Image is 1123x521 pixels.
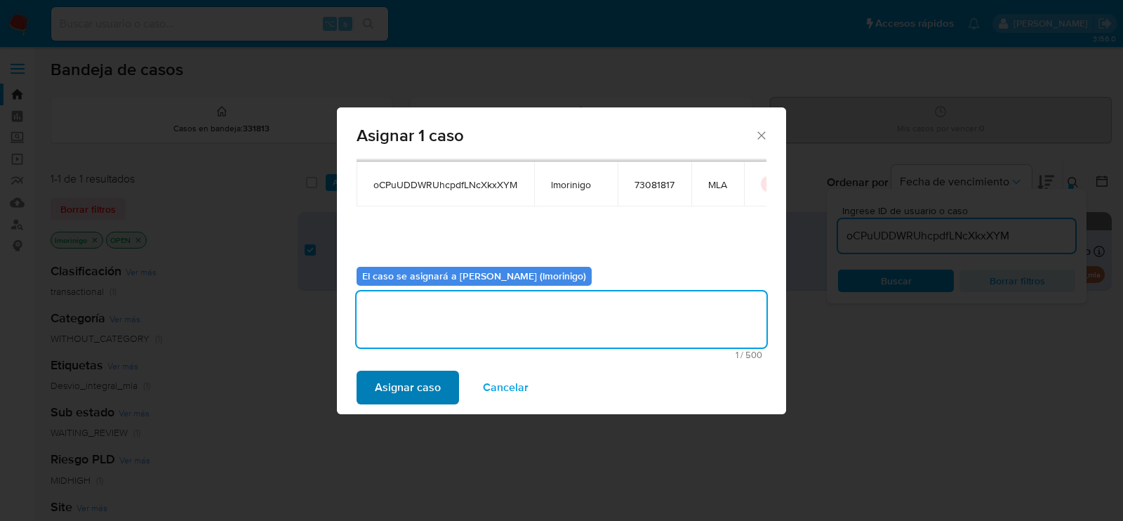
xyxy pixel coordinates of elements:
[761,176,778,192] button: icon-button
[337,107,786,414] div: assign-modal
[465,371,547,404] button: Cancelar
[373,178,517,191] span: oCPuUDDWRUhcpdfLNcXkxXYM
[375,372,441,403] span: Asignar caso
[551,178,601,191] span: lmorinigo
[634,178,675,191] span: 73081817
[708,178,727,191] span: MLA
[361,350,762,360] span: Máximo 500 caracteres
[755,128,767,141] button: Cerrar ventana
[483,372,529,403] span: Cancelar
[357,371,459,404] button: Asignar caso
[362,269,586,283] b: El caso se asignará a [PERSON_NAME] (lmorinigo)
[357,127,755,144] span: Asignar 1 caso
